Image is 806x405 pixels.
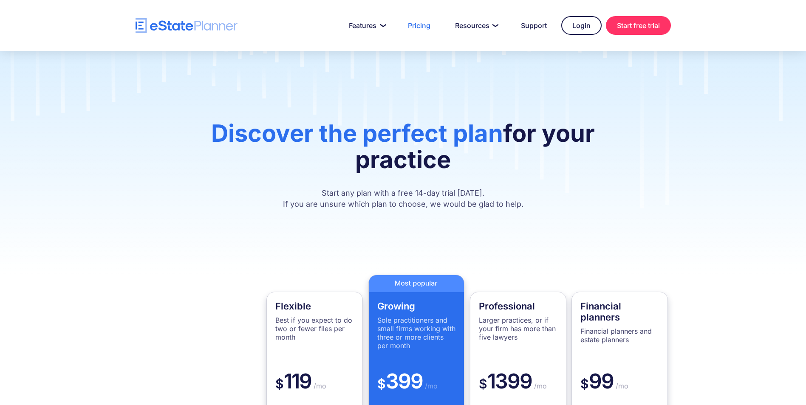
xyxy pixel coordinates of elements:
a: Pricing [398,17,441,34]
span: $ [580,376,589,391]
a: Login [561,16,602,35]
span: $ [377,376,386,391]
h1: for your practice [174,120,632,181]
span: /mo [311,382,326,390]
span: /mo [423,382,438,390]
p: Larger practices, or if your firm has more than five lawyers [479,316,557,341]
h4: Professional [479,301,557,312]
h4: Growing [377,301,456,312]
p: Sole practitioners and small firms working with three or more clients per month [377,316,456,350]
a: home [136,18,238,33]
a: Support [511,17,557,34]
p: Best if you expect to do two or fewer files per month [275,316,354,341]
p: Financial planners and estate planners [580,327,659,344]
a: Start free trial [606,16,671,35]
a: Features [339,17,393,34]
span: /mo [614,382,628,390]
p: Start any plan with a free 14-day trial [DATE]. If you are unsure which plan to choose, we would ... [174,188,632,210]
span: $ [275,376,284,391]
span: Discover the perfect plan [211,119,503,148]
h4: Financial planners [580,301,659,323]
a: Resources [445,17,506,34]
span: /mo [532,382,547,390]
span: $ [479,376,487,391]
h4: Flexible [275,301,354,312]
